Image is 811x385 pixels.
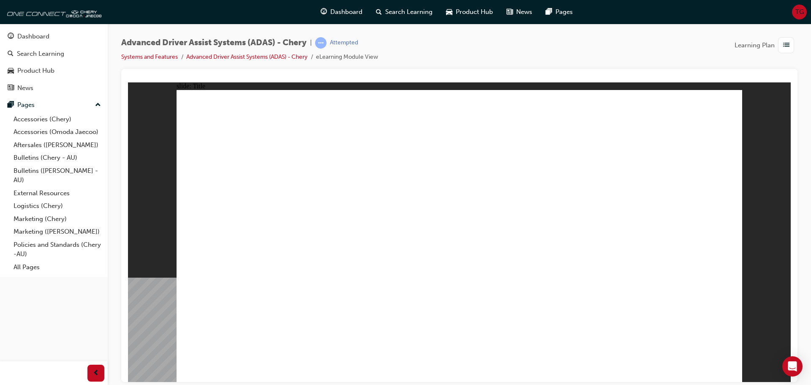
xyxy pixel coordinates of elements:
span: pages-icon [8,101,14,109]
img: oneconnect [4,3,101,20]
span: TG [795,7,804,17]
a: Marketing ([PERSON_NAME]) [10,225,104,238]
a: news-iconNews [500,3,539,21]
div: News [17,83,33,93]
a: All Pages [10,261,104,274]
a: Systems and Features [121,53,178,60]
span: prev-icon [93,368,99,379]
span: Dashboard [330,7,362,17]
span: search-icon [8,50,14,58]
a: Dashboard [3,29,104,44]
span: guage-icon [321,7,327,17]
span: Product Hub [456,7,493,17]
span: list-icon [783,40,789,51]
a: Bulletins (Chery - AU) [10,151,104,164]
a: Aftersales ([PERSON_NAME]) [10,139,104,152]
a: Advanced Driver Assist Systems (ADAS) - Chery [186,53,308,60]
span: up-icon [95,100,101,111]
span: search-icon [376,7,382,17]
li: eLearning Module View [316,52,378,62]
span: news-icon [506,7,513,17]
button: DashboardSearch LearningProduct HubNews [3,27,104,97]
button: TG [792,5,807,19]
a: guage-iconDashboard [314,3,369,21]
span: car-icon [446,7,452,17]
a: search-iconSearch Learning [369,3,439,21]
a: Policies and Standards (Chery -AU) [10,238,104,261]
a: Marketing (Chery) [10,213,104,226]
span: Pages [555,7,573,17]
div: Search Learning [17,49,64,59]
a: News [3,80,104,96]
a: Product Hub [3,63,104,79]
div: Product Hub [17,66,54,76]
span: Learning Plan [735,41,775,50]
button: Pages [3,97,104,113]
div: Attempted [330,39,358,47]
a: Logistics (Chery) [10,199,104,213]
span: Search Learning [385,7,433,17]
a: Search Learning [3,46,104,62]
span: pages-icon [546,7,552,17]
span: car-icon [8,67,14,75]
a: Accessories (Omoda Jaecoo) [10,126,104,139]
button: Learning Plan [735,37,797,53]
span: news-icon [8,85,14,92]
span: News [516,7,532,17]
div: Open Intercom Messenger [782,356,803,377]
div: Dashboard [17,32,49,41]
a: pages-iconPages [539,3,580,21]
a: car-iconProduct Hub [439,3,500,21]
a: External Resources [10,187,104,200]
span: Advanced Driver Assist Systems (ADAS) - Chery [121,38,307,48]
span: learningRecordVerb_ATTEMPT-icon [315,37,327,49]
span: | [310,38,312,48]
a: Bulletins ([PERSON_NAME] - AU) [10,164,104,187]
span: guage-icon [8,33,14,41]
div: Pages [17,100,35,110]
a: Accessories (Chery) [10,113,104,126]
